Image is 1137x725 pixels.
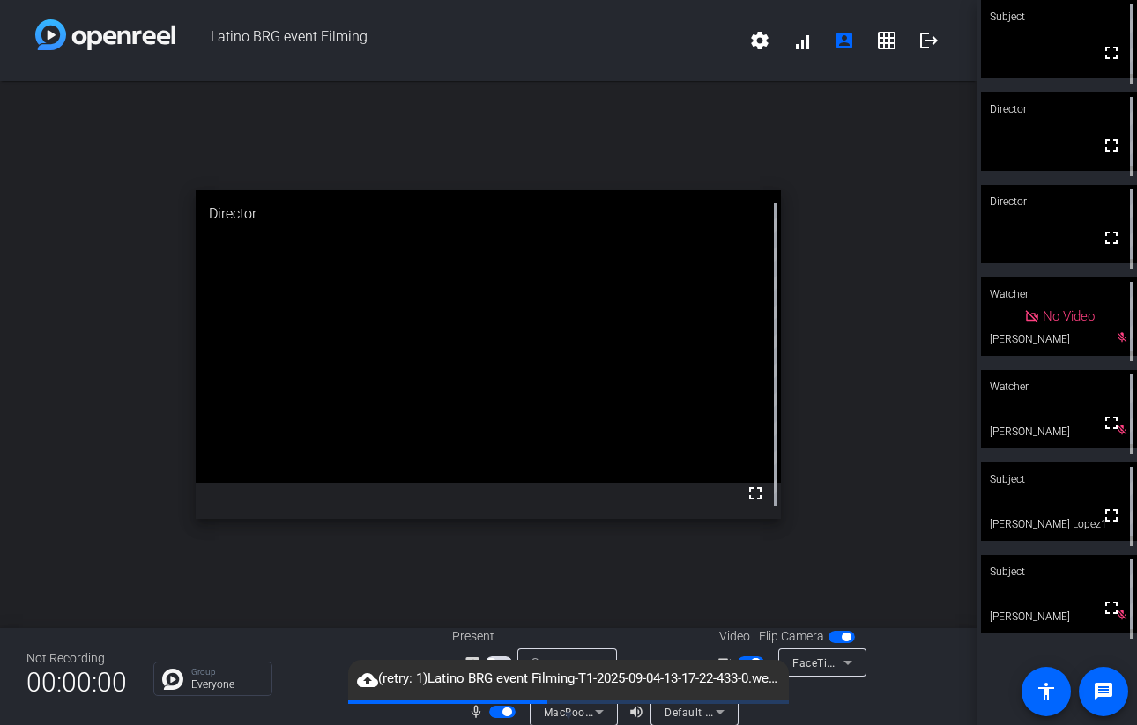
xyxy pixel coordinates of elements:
[26,649,127,668] div: Not Recording
[981,370,1137,403] div: Watcher
[464,652,486,673] mat-icon: screen_share_outline
[981,277,1137,311] div: Watcher
[717,652,738,673] mat-icon: videocam_outline
[981,92,1137,126] div: Director
[981,555,1137,588] div: Subject
[781,19,823,62] button: signal_cellular_alt
[745,483,766,504] mat-icon: fullscreen
[175,19,739,62] span: Latino BRG event Filming
[628,701,650,722] mat-icon: volume_up
[1101,42,1122,63] mat-icon: fullscreen
[191,679,263,690] p: Everyone
[191,668,263,677] p: Group
[196,190,782,238] div: Director
[531,655,572,670] span: Source
[792,655,980,670] span: FaceTime HD Camera (D288:[DATE])
[981,462,1137,496] div: Subject
[1036,681,1057,702] mat-icon: accessibility
[1043,308,1095,324] span: No Video
[357,670,378,691] mat-icon: cloud_upload
[452,627,628,646] div: Present
[981,185,1137,218] div: Director
[665,705,877,719] span: Default - MacBook Pro Speakers (Built-in)
[1101,505,1122,526] mat-icon: fullscreen
[759,627,824,646] span: Flip Camera
[1101,597,1122,618] mat-icon: fullscreen
[35,19,175,50] img: white-gradient.svg
[749,30,770,51] mat-icon: settings
[348,669,789,690] span: (retry: 1) Latino BRG event Filming-T1-2025-09-04-13-17-22-433-0.webm
[162,669,183,690] img: Chat Icon
[719,627,750,646] span: Video
[918,30,940,51] mat-icon: logout
[1101,135,1122,156] mat-icon: fullscreen
[1093,681,1114,702] mat-icon: message
[562,707,576,723] span: ▼
[26,661,127,704] span: 00:00:00
[834,30,855,51] mat-icon: account_box
[544,705,724,719] span: MacBook Pro Microphone (Built-in)
[1101,412,1122,433] mat-icon: fullscreen
[468,701,489,722] mat-icon: mic_none
[876,30,897,51] mat-icon: grid_on
[1101,227,1122,248] mat-icon: fullscreen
